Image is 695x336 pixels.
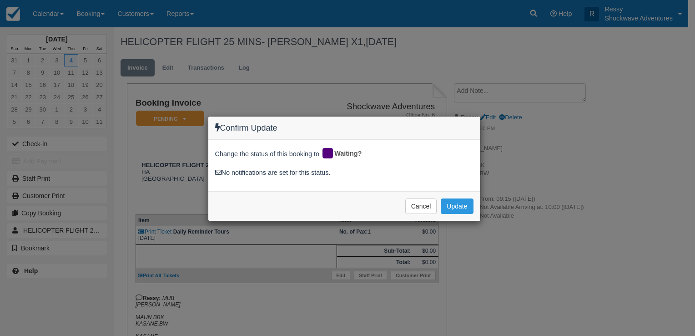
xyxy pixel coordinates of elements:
[215,149,320,161] span: Change the status of this booking to
[441,199,473,214] button: Update
[405,199,437,214] button: Cancel
[215,168,473,178] div: No notifications are set for this status.
[215,123,473,133] h4: Confirm Update
[321,147,368,161] div: Waiting?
